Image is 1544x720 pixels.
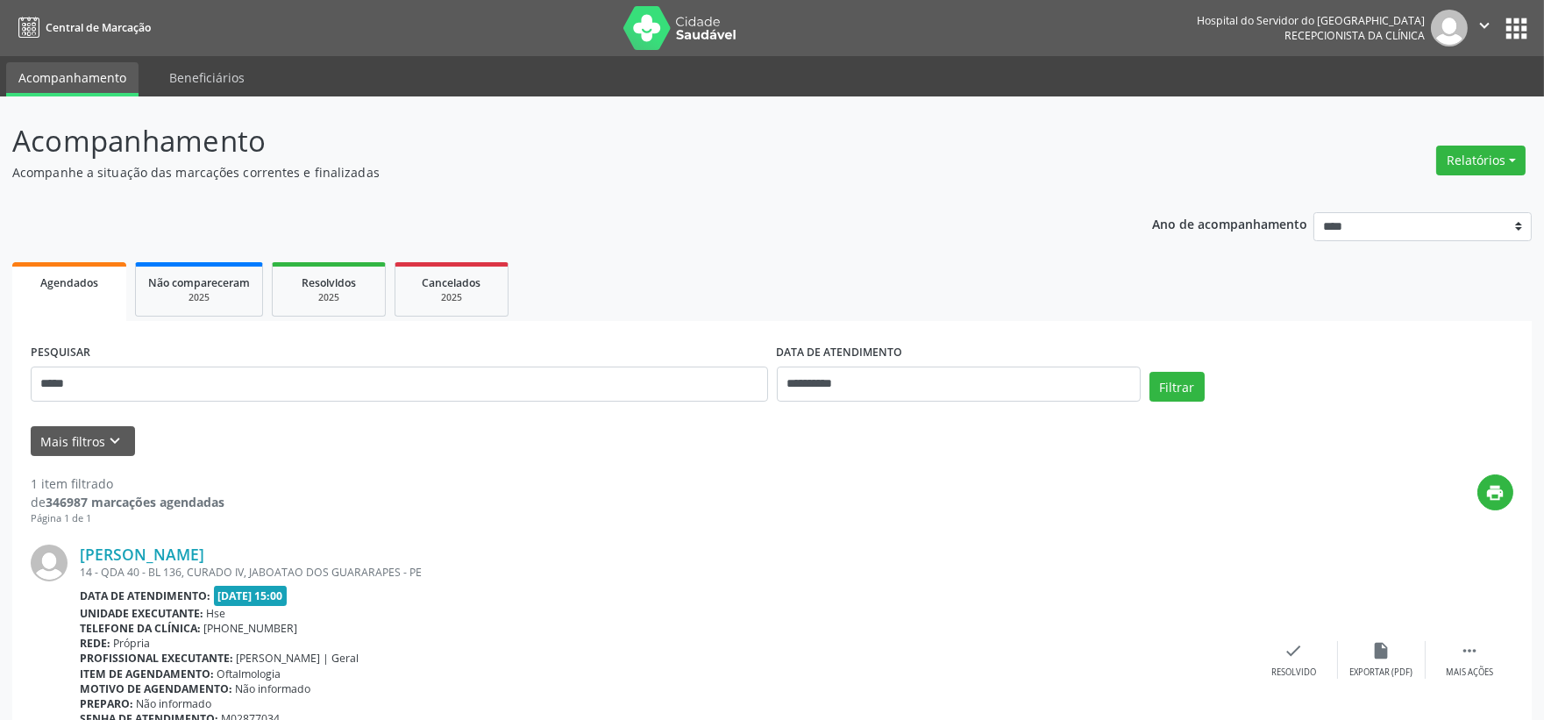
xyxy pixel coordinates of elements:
label: DATA DE ATENDIMENTO [777,339,903,367]
p: Ano de acompanhamento [1152,212,1307,234]
b: Profissional executante: [80,651,233,666]
img: img [1431,10,1468,46]
button: Relatórios [1436,146,1526,175]
i: print [1486,483,1505,503]
i: check [1284,641,1304,660]
button: Filtrar [1149,372,1205,402]
div: Mais ações [1446,667,1493,679]
span: Própria [114,636,151,651]
span: Não informado [236,681,311,696]
a: Beneficiários [157,62,257,93]
div: Hospital do Servidor do [GEOGRAPHIC_DATA] [1197,13,1425,28]
span: Resolvidos [302,275,356,290]
div: 14 - QDA 40 - BL 136, CURADO IV, JABOATAO DOS GUARARAPES - PE [80,565,1250,580]
div: 2025 [148,291,250,304]
div: Exportar (PDF) [1350,667,1413,679]
button: print [1477,474,1513,510]
label: PESQUISAR [31,339,90,367]
b: Motivo de agendamento: [80,681,232,696]
p: Acompanhe a situação das marcações correntes e finalizadas [12,163,1076,182]
span: [DATE] 15:00 [214,586,288,606]
i:  [1460,641,1479,660]
b: Telefone da clínica: [80,621,201,636]
i: insert_drive_file [1372,641,1391,660]
button:  [1468,10,1501,46]
div: de [31,493,224,511]
img: img [31,545,68,581]
a: [PERSON_NAME] [80,545,204,564]
span: Central de Marcação [46,20,151,35]
button: apps [1501,13,1532,44]
span: [PERSON_NAME] | Geral [237,651,359,666]
span: Cancelados [423,275,481,290]
i:  [1475,16,1494,35]
b: Item de agendamento: [80,667,214,681]
b: Rede: [80,636,110,651]
span: Não compareceram [148,275,250,290]
div: 2025 [285,291,373,304]
div: 2025 [408,291,495,304]
span: Hse [207,606,226,621]
button: Mais filtroskeyboard_arrow_down [31,426,135,457]
span: Oftalmologia [217,667,281,681]
b: Preparo: [80,696,133,711]
span: Não informado [137,696,212,711]
b: Data de atendimento: [80,588,210,603]
span: [PHONE_NUMBER] [204,621,298,636]
span: Recepcionista da clínica [1284,28,1425,43]
p: Acompanhamento [12,119,1076,163]
i: keyboard_arrow_down [106,431,125,451]
div: Página 1 de 1 [31,511,224,526]
strong: 346987 marcações agendadas [46,494,224,510]
b: Unidade executante: [80,606,203,621]
div: Resolvido [1271,667,1316,679]
span: Agendados [40,275,98,290]
div: 1 item filtrado [31,474,224,493]
a: Central de Marcação [12,13,151,42]
a: Acompanhamento [6,62,139,96]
